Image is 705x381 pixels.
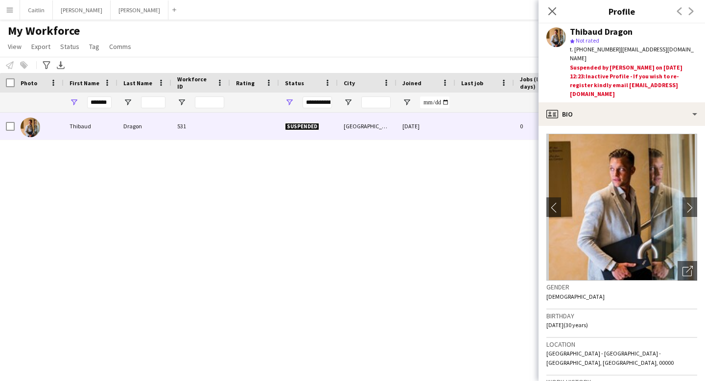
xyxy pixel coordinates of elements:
span: t. [PHONE_NUMBER] [570,46,621,53]
button: Open Filter Menu [285,98,294,107]
span: First Name [70,79,99,87]
span: Not rated [576,37,599,44]
div: [GEOGRAPHIC_DATA] [338,113,397,140]
img: Thibaud Dragon [21,118,40,137]
a: Status [56,40,83,53]
input: Joined Filter Input [420,96,449,108]
span: Suspended [285,123,319,130]
button: Open Filter Menu [402,98,411,107]
div: [DATE] [397,113,455,140]
img: Crew avatar or photo [546,134,697,281]
h3: Location [546,340,697,349]
button: Open Filter Menu [344,98,352,107]
span: Jobs (last 90 days) [520,75,560,90]
div: Bio [539,102,705,126]
div: Dragon [117,113,171,140]
span: Status [60,42,79,51]
span: Status [285,79,304,87]
span: [GEOGRAPHIC_DATA] - [GEOGRAPHIC_DATA] - [GEOGRAPHIC_DATA], [GEOGRAPHIC_DATA], 00000 [546,350,674,366]
input: City Filter Input [361,96,391,108]
div: 531 [171,113,230,140]
span: Photo [21,79,37,87]
h3: Gender [546,283,697,291]
app-action-btn: Export XLSX [55,59,67,71]
span: Last job [461,79,483,87]
span: Inactive Profile - If you wish to re-register kindly email [EMAIL_ADDRESS][DOMAIN_NAME] [570,72,679,97]
span: [DATE] (30 years) [546,321,588,329]
button: Open Filter Menu [177,98,186,107]
input: First Name Filter Input [87,96,112,108]
button: [PERSON_NAME] [111,0,168,20]
a: Tag [85,40,103,53]
input: Workforce ID Filter Input [195,96,224,108]
input: Last Name Filter Input [141,96,165,108]
span: My Workforce [8,24,80,38]
button: Open Filter Menu [70,98,78,107]
div: 0 [514,113,578,140]
span: Rating [236,79,255,87]
span: Tag [89,42,99,51]
div: Suspended by [PERSON_NAME] on [DATE] 12:23: [570,63,697,99]
a: Export [27,40,54,53]
h3: Birthday [546,311,697,320]
h3: Profile [539,5,705,18]
span: City [344,79,355,87]
button: [PERSON_NAME] [53,0,111,20]
span: Workforce ID [177,75,212,90]
button: Caitlin [20,0,53,20]
span: Last Name [123,79,152,87]
div: Thibaud [64,113,117,140]
span: Export [31,42,50,51]
app-action-btn: Advanced filters [41,59,52,71]
span: Joined [402,79,422,87]
span: Comms [109,42,131,51]
a: View [4,40,25,53]
div: Open photos pop-in [678,261,697,281]
span: | [EMAIL_ADDRESS][DOMAIN_NAME] [570,46,694,62]
div: Thibaud Dragon [570,27,633,36]
span: View [8,42,22,51]
a: Comms [105,40,135,53]
button: Open Filter Menu [123,98,132,107]
span: [DEMOGRAPHIC_DATA] [546,293,605,300]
